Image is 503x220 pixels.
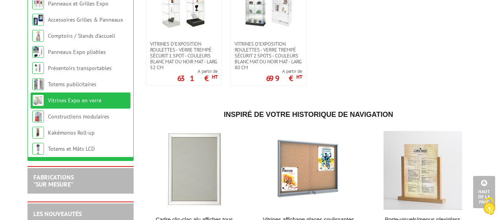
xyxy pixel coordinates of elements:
a: Accessoires Grilles & Panneaux [48,16,123,23]
a: LES NOUVEAUTÉS [33,210,82,218]
img: Constructions modulaires [32,111,44,122]
img: Vitrines Expo en verre [32,94,44,106]
span: A partir de [177,68,218,74]
p: 631 € [177,76,218,81]
a: Panneaux Expo pliables [48,48,106,55]
a: Haut de la page [473,176,495,208]
a: Présentoirs transportables [48,65,112,72]
img: Présentoirs transportables [32,62,44,74]
img: Comptoirs / Stands d'accueil [32,30,44,42]
span: Vitrines d'exposition roulettes - verre trempé sécurit 1 spot - couleurs blanc mat ou noir mat - ... [150,41,218,70]
img: Kakémonos Roll-up [32,127,44,139]
a: Vitrines d'exposition roulettes - verre trempé sécurit 1 spot - couleurs blanc mat ou noir mat - ... [146,41,222,70]
img: Totems et Mâts LCD [32,143,44,155]
p: 699 € [266,76,302,81]
a: Kakémonos Roll-up [48,129,95,136]
sup: HT [296,74,302,80]
sup: HT [212,74,218,80]
a: Totems publicitaires [48,81,96,88]
a: Vitrines d'exposition roulettes - verre trempé sécurit 2 spots - couleurs blanc mat ou noir mat -... [231,41,306,70]
span: Inspiré de votre historique de navigation [224,111,393,118]
span: Vitrines d'exposition roulettes - verre trempé sécurit 2 spots - couleurs blanc mat ou noir mat -... [235,41,302,70]
button: Cookies (fenêtre modale) [475,193,503,220]
img: Accessoires Grilles & Panneaux [32,14,44,26]
a: FABRICATIONS"Sur Mesure" [33,173,74,188]
a: Totems et Mâts LCD [48,145,95,152]
img: Cookies (fenêtre modale) [479,196,499,216]
a: Comptoirs / Stands d'accueil [48,32,115,39]
img: Panneaux Expo pliables [32,46,44,58]
span: A partir de [266,68,302,74]
a: Vitrines Expo en verre [48,97,101,104]
a: Constructions modulaires [48,113,109,120]
img: Totems publicitaires [32,78,44,90]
